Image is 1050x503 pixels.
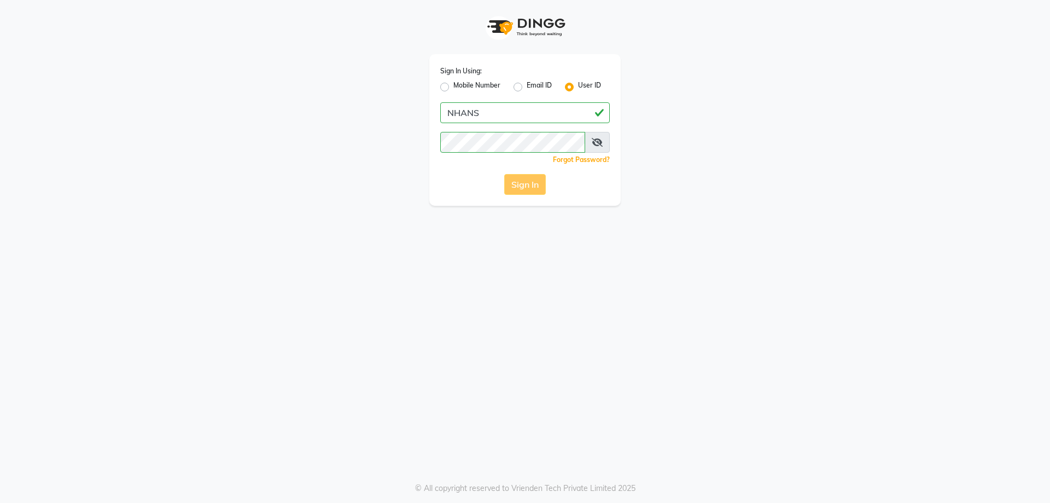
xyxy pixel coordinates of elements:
label: Mobile Number [453,80,500,94]
label: Sign In Using: [440,66,482,76]
input: Username [440,102,610,123]
a: Forgot Password? [553,155,610,164]
label: Email ID [527,80,552,94]
input: Username [440,132,585,153]
img: logo1.svg [481,11,569,43]
label: User ID [578,80,601,94]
